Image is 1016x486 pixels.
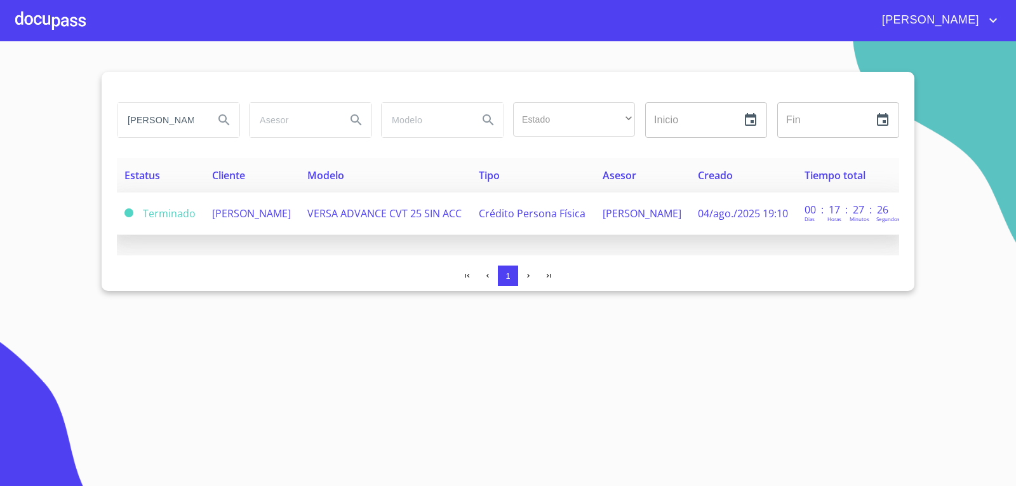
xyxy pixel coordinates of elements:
span: Terminado [124,208,133,217]
div: ​ [513,102,635,137]
button: 1 [498,266,518,286]
input: search [117,103,204,137]
button: Search [341,105,371,135]
span: [PERSON_NAME] [212,206,291,220]
span: Cliente [212,168,245,182]
button: account of current user [872,10,1001,30]
p: Minutos [850,215,869,222]
input: search [382,103,468,137]
span: Modelo [307,168,344,182]
span: 1 [505,271,510,281]
p: Segundos [876,215,900,222]
span: VERSA ADVANCE CVT 25 SIN ACC [307,206,462,220]
span: Crédito Persona Física [479,206,585,220]
span: 04/ago./2025 19:10 [698,206,788,220]
span: Terminado [143,206,196,220]
span: [PERSON_NAME] [603,206,681,220]
button: Search [209,105,239,135]
button: Search [473,105,504,135]
span: Tipo [479,168,500,182]
input: search [250,103,336,137]
p: 00 : 17 : 27 : 26 [805,203,890,217]
span: Creado [698,168,733,182]
span: [PERSON_NAME] [872,10,986,30]
p: Dias [805,215,815,222]
span: Tiempo total [805,168,866,182]
span: Asesor [603,168,636,182]
p: Horas [827,215,841,222]
span: Estatus [124,168,160,182]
